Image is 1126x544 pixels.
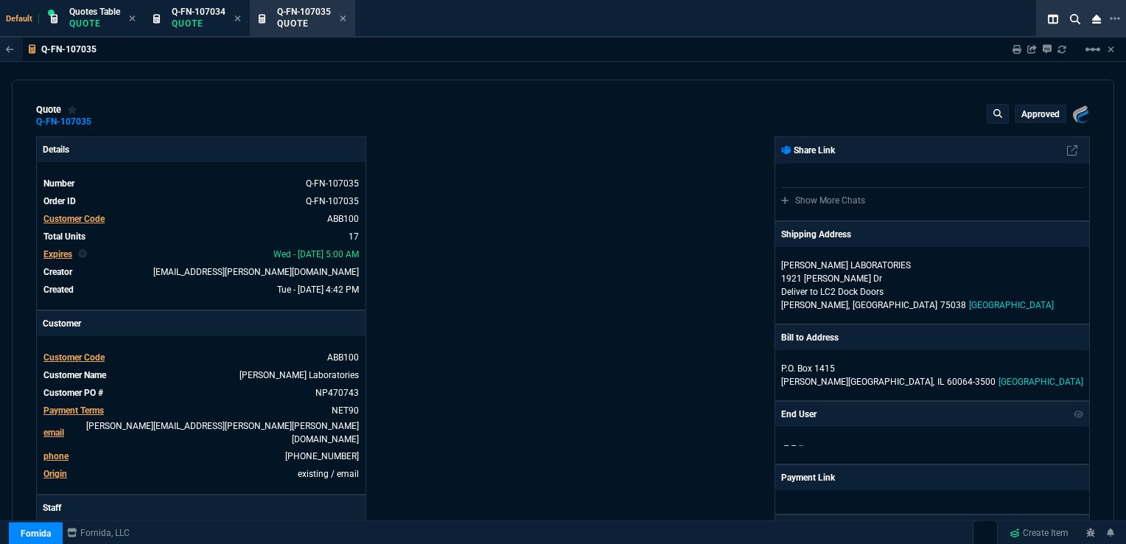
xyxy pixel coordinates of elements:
tr: undefined [43,247,360,262]
a: [PERSON_NAME][EMAIL_ADDRESS][PERSON_NAME][PERSON_NAME][DOMAIN_NAME] [86,421,359,444]
span: Payment Terms [43,405,104,416]
span: phone [43,451,69,461]
span: [GEOGRAPHIC_DATA] [969,300,1054,310]
span: Creator [43,267,72,277]
a: 972-518-6677 [285,451,359,461]
tr: undefined [43,229,360,244]
nx-icon: Close Tab [340,13,346,25]
span: [PERSON_NAME][GEOGRAPHIC_DATA], [781,377,934,387]
span: Q-FN-107034 [172,7,225,17]
span: Customer Code [43,352,105,363]
span: Expires [43,249,72,259]
a: Create Item [1004,522,1074,544]
a: Show More Chats [781,195,865,206]
p: Details [37,137,366,162]
span: -- [784,440,788,450]
span: Order ID [43,196,76,206]
p: P.O. Box 1415 [781,362,1083,375]
tr: undefined [43,403,360,418]
span: ABB100 [327,352,359,363]
tr: undefined [43,368,360,383]
p: Customer [37,311,366,336]
span: -- [791,440,796,450]
nx-icon: Open New Tab [1110,12,1120,26]
tr: See Marketplace Order [43,194,360,209]
a: Origin [43,469,67,479]
a: Q-FN-107035 [36,121,91,123]
p: approved [1021,108,1060,120]
nx-icon: Clear selected rep [78,248,87,261]
span: 75038 [940,300,966,310]
span: Default [6,14,39,24]
p: [PERSON_NAME] LABORATORIES [781,259,923,272]
p: Payment Link [781,471,835,484]
a: Hide Workbench [1108,43,1114,55]
span: IL [937,377,944,387]
nx-icon: Close Tab [129,13,136,25]
p: Share Link [781,144,835,157]
span: Quotes Table [69,7,120,17]
a: NP470743 [315,388,359,398]
span: Total Units [43,231,85,242]
p: Deliver to LC2 Dock Doors [781,285,1083,299]
p: Quote [69,18,120,29]
span: [GEOGRAPHIC_DATA] [999,377,1083,387]
span: 60064-3500 [947,377,996,387]
a: See Marketplace Order [306,196,359,206]
span: 2025-10-29T05:00:00.000Z [273,249,359,259]
nx-icon: Close Workbench [1086,10,1107,28]
nx-icon: Split Panels [1042,10,1064,28]
p: Shipping Address [781,228,851,241]
p: End User [781,408,816,421]
span: 17 [349,231,359,242]
mat-icon: Example home icon [1084,41,1102,58]
nx-icon: Back to Table [6,44,14,55]
span: existing / email [298,469,359,479]
span: Customer Name [43,370,106,380]
a: NET90 [332,405,359,416]
span: Created [43,285,74,295]
span: -- [799,440,803,450]
span: Customer PO # [43,388,103,398]
span: email [43,428,64,438]
span: Number [43,178,74,189]
nx-icon: Close Tab [234,13,241,25]
tr: undefined [43,386,360,400]
div: quote [36,104,77,116]
nx-icon: Search [1064,10,1086,28]
tr: 972-518-6677 [43,449,360,464]
tr: undefined [43,265,360,279]
span: Q-FN-107035 [277,7,331,17]
a: ABB100 [327,214,359,224]
span: Customer Code [43,214,105,224]
span: 2025-09-30T16:42:09.571Z [277,285,359,295]
p: Quote [277,18,331,29]
tr: See Marketplace Order [43,176,360,191]
span: See Marketplace Order [306,178,359,189]
div: Add to Watchlist [67,104,77,116]
p: Quote [172,18,225,29]
p: Bill to Address [781,331,839,344]
span: [GEOGRAPHIC_DATA] [853,300,937,310]
a: Abbott Laboratories [239,370,359,380]
p: 1921 [PERSON_NAME] Dr [781,272,1083,285]
p: Q-FN-107035 [41,43,97,55]
tr: undefined [43,212,360,226]
tr: undefined [43,350,360,365]
span: [PERSON_NAME], [781,300,850,310]
tr: undefined [43,467,360,481]
span: rob.henneberger@fornida.com [153,267,359,277]
tr: susan.werner@abbott.com [43,419,360,447]
tr: undefined [43,282,360,297]
nx-icon: Show/Hide End User to Customer [1074,408,1084,421]
a: msbcCompanyName [63,526,134,540]
p: Staff [37,495,366,520]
